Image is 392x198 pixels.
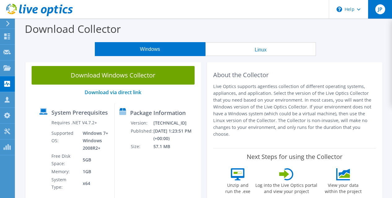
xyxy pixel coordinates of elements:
[337,7,342,12] svg: \n
[130,110,186,116] label: Package Information
[223,180,252,195] label: Unzip and run the .exe
[32,66,195,85] a: Download Windows Collector
[51,129,78,152] td: Supported OS:
[51,168,78,176] td: Memory:
[321,180,365,195] label: View your data within the project
[205,42,316,56] button: Linux
[78,168,109,176] td: 1GB
[78,176,109,191] td: x64
[213,83,376,138] p: Live Optics supports agentless collection of different operating systems, appliances, and applica...
[130,127,153,143] td: Published:
[130,119,153,127] td: Version:
[78,152,109,168] td: 5GB
[85,89,141,96] a: Download via direct link
[51,176,78,191] td: System Type:
[153,119,198,127] td: [TECHNICAL_ID]
[213,71,376,79] h2: About the Collector
[51,152,78,168] td: Free Disk Space:
[153,127,198,143] td: [DATE] 1:23:51 PM (+00:00)
[153,143,198,151] td: 57.1 MB
[247,153,342,161] label: Next Steps for using the Collector
[255,180,318,195] label: Log into the Live Optics portal and view your project
[95,42,205,56] button: Windows
[78,129,109,152] td: Windows 7+ Windows 2008R2+
[130,143,153,151] td: Size:
[51,109,108,116] label: System Prerequisites
[25,22,121,36] label: Download Collector
[51,120,97,126] label: Requires .NET V4.7.2+
[375,4,385,14] span: JP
